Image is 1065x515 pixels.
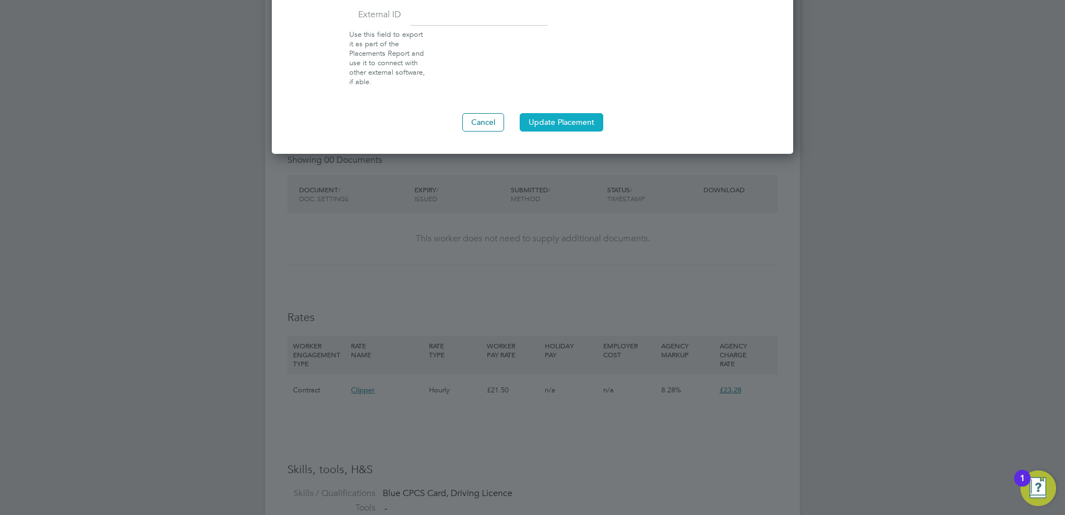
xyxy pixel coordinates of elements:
button: Update Placement [520,113,603,131]
button: Cancel [462,113,504,131]
span: Use this field to export it as part of the Placements Report and use it to connect with other ext... [349,30,425,86]
button: Open Resource Center, 1 new notification [1020,470,1056,506]
div: 1 [1020,478,1025,493]
label: External ID [290,9,401,21]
